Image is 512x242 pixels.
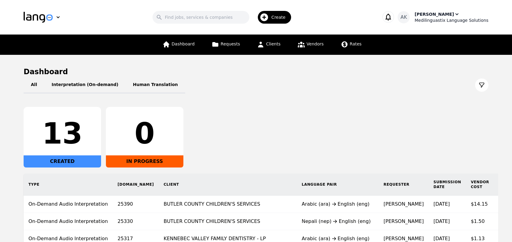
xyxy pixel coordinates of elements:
[28,119,96,148] div: 13
[159,35,198,55] a: Dashboard
[126,77,185,94] button: Human Translation
[466,196,494,213] td: $14.15
[379,213,429,230] td: [PERSON_NAME]
[297,174,379,196] th: Language Pair
[24,155,101,167] div: CREATED
[113,174,159,196] th: [DOMAIN_NAME]
[466,213,494,230] td: $1.50
[337,35,365,55] a: Rates
[466,174,494,196] th: Vendor Cost
[221,41,240,46] span: Requests
[266,41,281,46] span: Clients
[415,17,488,23] div: Medilinguastix Language Solutions
[159,174,297,196] th: Client
[113,196,159,213] td: 25390
[379,174,429,196] th: Requester
[302,218,374,225] div: Nepali (nep) English (eng)
[24,67,488,77] h1: Dashboard
[428,174,466,196] th: Submission Date
[433,201,450,207] time: [DATE]
[24,77,44,94] button: All
[415,11,454,17] div: [PERSON_NAME]
[294,35,327,55] a: Vendors
[159,213,297,230] td: BUTLER COUNTY CHILDREN'S SERVICES
[401,14,407,21] span: AK
[24,213,113,230] td: On-Demand Audio Interpretation
[253,35,284,55] a: Clients
[172,41,195,46] span: Dashboard
[24,174,113,196] th: Type
[106,155,183,167] div: IN PROGRESS
[24,196,113,213] td: On-Demand Audio Interpretation
[24,12,53,23] img: Logo
[153,11,249,24] input: Find jobs, services & companies
[433,218,450,224] time: [DATE]
[475,78,488,92] button: Filter
[379,196,429,213] td: [PERSON_NAME]
[307,41,323,46] span: Vendors
[111,119,179,148] div: 0
[113,213,159,230] td: 25330
[249,8,295,26] button: Create
[271,14,290,20] span: Create
[350,41,362,46] span: Rates
[159,196,297,213] td: BUTLER COUNTY CHILDREN'S SERVICES
[302,201,374,208] div: Arabic (ara) English (eng)
[433,236,450,241] time: [DATE]
[208,35,244,55] a: Requests
[44,77,126,94] button: Interpretation (On-demand)
[398,11,488,23] button: AK[PERSON_NAME]Medilinguastix Language Solutions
